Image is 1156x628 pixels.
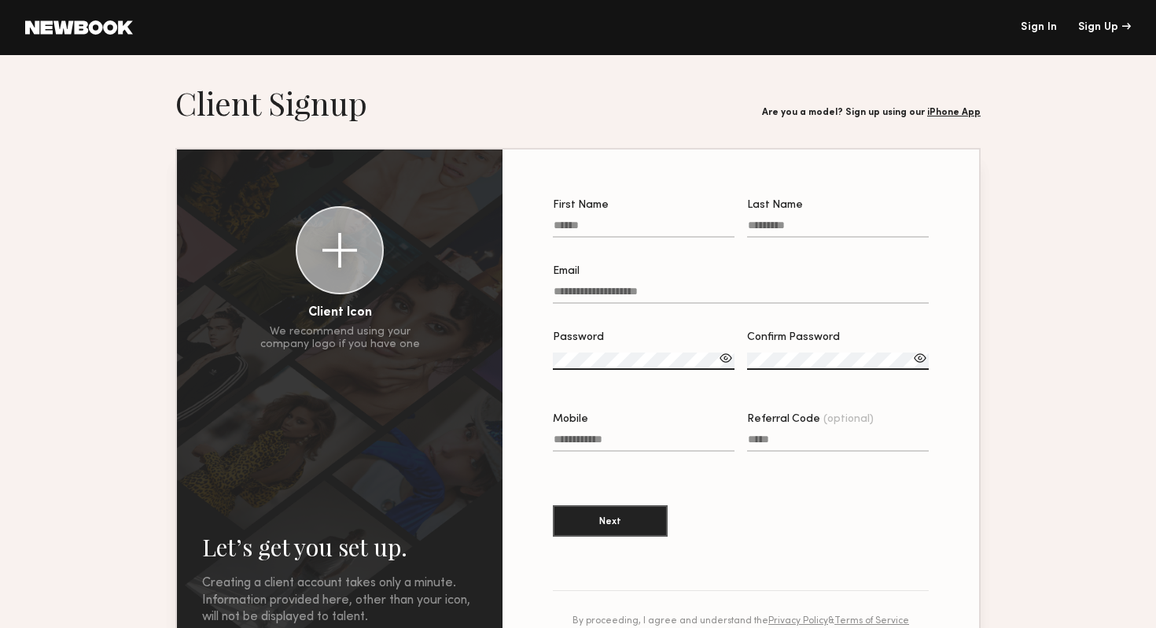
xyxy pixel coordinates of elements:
[553,286,929,304] input: Email
[175,83,367,123] h1: Client Signup
[927,108,981,117] a: iPhone App
[747,220,929,238] input: Last Name
[553,200,734,211] div: First Name
[1078,22,1131,33] div: Sign Up
[553,353,734,370] input: Password
[747,332,929,343] div: Confirm Password
[202,531,477,563] h2: Let’s get you set up.
[747,200,929,211] div: Last Name
[260,326,420,351] div: We recommend using your company logo if you have one
[553,414,734,425] div: Mobile
[747,353,929,370] input: Confirm Password
[308,307,372,320] div: Client Icon
[553,434,734,452] input: Mobile
[202,575,477,626] div: Creating a client account takes only a minute. Information provided here, other than your icon, w...
[747,414,929,425] div: Referral Code
[823,414,874,425] span: (optional)
[553,505,668,537] button: Next
[553,616,929,626] div: By proceeding, I agree and understand the &
[747,434,929,452] input: Referral Code(optional)
[834,616,909,626] a: Terms of Service
[768,616,828,626] a: Privacy Policy
[553,266,929,277] div: Email
[762,108,981,118] div: Are you a model? Sign up using our
[553,220,734,238] input: First Name
[553,332,734,343] div: Password
[1021,22,1057,33] a: Sign In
